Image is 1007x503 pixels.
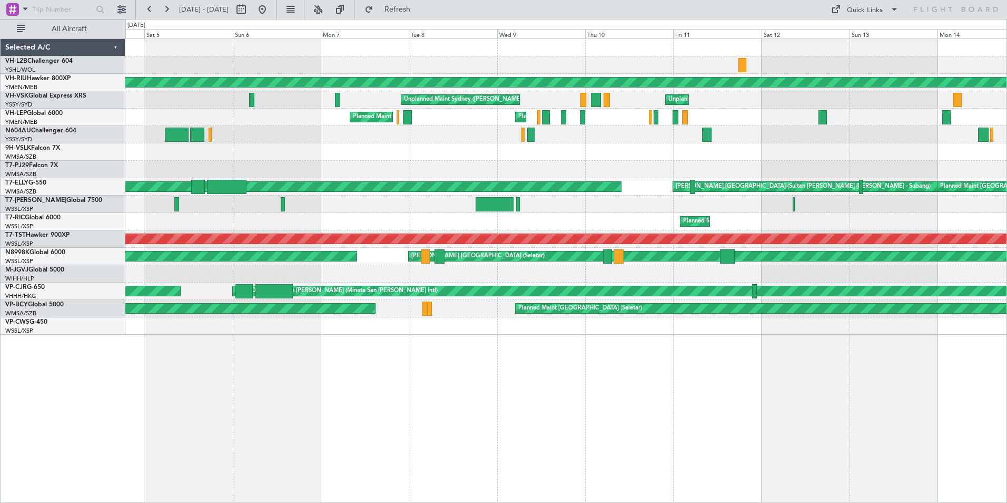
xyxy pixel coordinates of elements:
a: T7-[PERSON_NAME]Global 7500 [5,197,102,204]
span: T7-RIC [5,215,25,221]
span: VP-BCY [5,302,28,308]
span: T7-TST [5,232,26,238]
span: N604AU [5,128,31,134]
a: M-JGVJGlobal 5000 [5,267,64,273]
a: 9H-VSLKFalcon 7X [5,145,60,151]
button: Refresh [360,1,423,18]
div: Sun 6 [233,29,321,38]
div: [PERSON_NAME] San [PERSON_NAME] (Mineta San [PERSON_NAME] Intl) [235,283,438,299]
a: WMSA/SZB [5,188,36,196]
a: VP-CJRG-650 [5,284,45,291]
a: VH-LEPGlobal 6000 [5,110,63,117]
a: WMSA/SZB [5,170,36,178]
span: VP-CJR [5,284,27,291]
span: M-JGVJ [5,267,28,273]
div: Mon 7 [321,29,409,38]
a: WMSA/SZB [5,153,36,161]
span: VH-RIU [5,75,27,82]
a: T7-TSTHawker 900XP [5,232,70,238]
a: VHHH/HKG [5,292,36,300]
div: Tue 8 [409,29,497,38]
div: Planned Maint [GEOGRAPHIC_DATA] (Seletar) [518,301,642,316]
div: Quick Links [847,5,883,16]
a: YSHL/WOL [5,66,35,74]
div: Wed 9 [497,29,585,38]
span: All Aircraft [27,25,111,33]
a: T7-RICGlobal 6000 [5,215,61,221]
input: Trip Number [32,2,93,17]
a: YMEN/MEB [5,118,37,126]
div: Fri 11 [673,29,761,38]
a: T7-ELLYG-550 [5,180,46,186]
div: Planned Maint [GEOGRAPHIC_DATA] (Seletar) [683,214,807,229]
div: Planned Maint Camarillo [353,109,419,125]
a: N604AUChallenger 604 [5,128,76,134]
div: Sat 5 [144,29,232,38]
span: VP-CWS [5,319,29,325]
span: VH-LEP [5,110,27,117]
span: Refresh [376,6,420,13]
span: N8998K [5,249,29,256]
a: VP-BCYGlobal 5000 [5,302,64,308]
a: WSSL/XSP [5,257,33,265]
a: T7-PJ29Falcon 7X [5,162,58,169]
div: Sat 12 [762,29,850,38]
a: YSSY/SYD [5,101,32,109]
span: T7-ELLY [5,180,28,186]
div: [PERSON_NAME] [GEOGRAPHIC_DATA] (Sultan [PERSON_NAME] [PERSON_NAME] - Subang) [676,179,931,195]
a: WSSL/XSP [5,223,33,230]
a: WMSA/SZB [5,309,36,317]
a: YSSY/SYD [5,136,32,143]
span: T7-PJ29 [5,162,29,169]
a: VH-L2BChallenger 604 [5,58,73,64]
div: [PERSON_NAME] [GEOGRAPHIC_DATA] (Seletar) [411,248,545,264]
a: N8998KGlobal 6000 [5,249,65,256]
button: Quick Links [826,1,904,18]
a: WSSL/XSP [5,205,33,213]
a: VH-VSKGlobal Express XRS [5,93,86,99]
div: Sun 13 [850,29,937,38]
div: Unplanned Maint Sydney ([PERSON_NAME] Intl) [404,92,534,108]
div: Thu 10 [585,29,673,38]
a: WIHH/HLP [5,275,34,283]
span: VH-VSK [5,93,28,99]
span: [DATE] - [DATE] [179,5,229,14]
span: 9H-VSLK [5,145,31,151]
a: WSSL/XSP [5,240,33,248]
span: T7-[PERSON_NAME] [5,197,66,204]
span: VH-L2B [5,58,27,64]
a: VP-CWSG-450 [5,319,47,325]
a: WSSL/XSP [5,327,33,335]
button: All Aircraft [12,21,114,37]
div: Unplanned Maint Sydney ([PERSON_NAME] Intl) [668,92,798,108]
a: VH-RIUHawker 800XP [5,75,71,82]
div: [DATE] [127,21,145,30]
div: Planned Maint [US_STATE][GEOGRAPHIC_DATA] ([PERSON_NAME] World) [518,109,720,125]
a: YMEN/MEB [5,83,37,91]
